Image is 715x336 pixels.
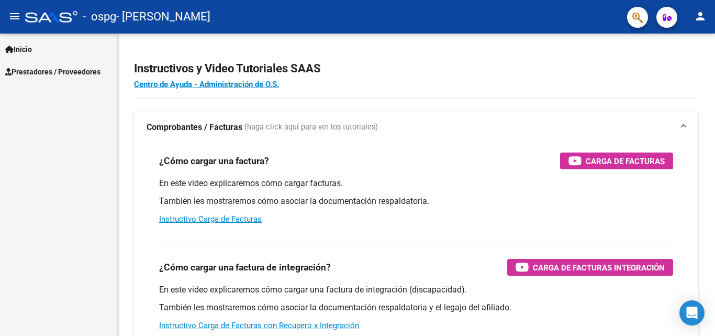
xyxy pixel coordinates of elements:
div: Open Intercom Messenger [679,300,705,326]
button: Carga de Facturas [560,153,673,169]
h2: Instructivos y Video Tutoriales SAAS [134,59,698,79]
span: Prestadores / Proveedores [5,66,100,78]
mat-icon: menu [8,10,21,23]
a: Centro de Ayuda - Administración de O.S. [134,80,279,89]
span: Carga de Facturas [586,155,665,168]
p: También les mostraremos cómo asociar la documentación respaldatoria y el legajo del afiliado. [159,302,673,313]
span: - ospg [83,5,116,28]
span: (haga click aquí para ver los tutoriales) [244,122,378,133]
a: Instructivo Carga de Facturas con Recupero x Integración [159,321,359,330]
span: Carga de Facturas Integración [533,261,665,274]
button: Carga de Facturas Integración [507,259,673,276]
p: También les mostraremos cómo asociar la documentación respaldatoria. [159,196,673,207]
h3: ¿Cómo cargar una factura? [159,154,269,168]
mat-icon: person [694,10,707,23]
span: Inicio [5,44,32,55]
p: En este video explicaremos cómo cargar facturas. [159,178,673,189]
strong: Comprobantes / Facturas [147,122,242,133]
span: - [PERSON_NAME] [116,5,210,28]
p: En este video explicaremos cómo cargar una factura de integración (discapacidad). [159,284,673,296]
mat-expansion-panel-header: Comprobantes / Facturas (haga click aquí para ver los tutoriales) [134,111,698,144]
h3: ¿Cómo cargar una factura de integración? [159,260,331,275]
a: Instructivo Carga de Facturas [159,214,262,224]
